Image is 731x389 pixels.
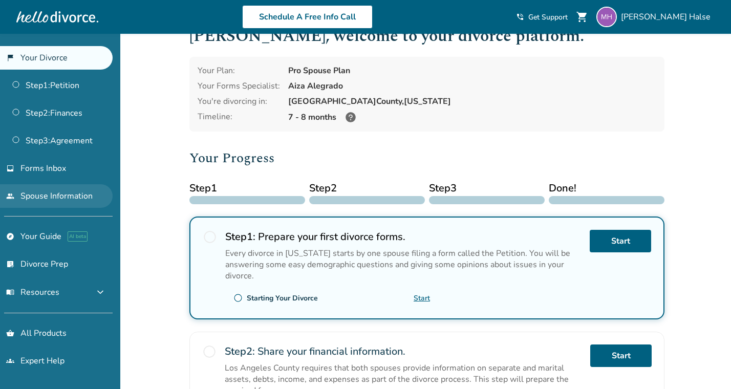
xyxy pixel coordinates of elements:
div: Aiza Alegrado [288,80,656,92]
div: You're divorcing in: [198,96,280,107]
img: michaelakristenhalse@gmail.com [596,7,617,27]
span: phone_in_talk [516,13,524,21]
a: Start [414,293,430,303]
span: Get Support [528,12,568,22]
span: explore [6,232,14,241]
div: Your Forms Specialist: [198,80,280,92]
span: AI beta [68,231,88,242]
span: Step 1 [189,181,305,196]
span: people [6,192,14,200]
span: list_alt_check [6,260,14,268]
div: Pro Spouse Plan [288,65,656,76]
span: [PERSON_NAME] Halse [621,11,715,23]
div: Timeline: [198,111,280,123]
span: radio_button_unchecked [203,230,217,244]
span: inbox [6,164,14,172]
strong: Step 2 : [225,344,255,358]
strong: Step 1 : [225,230,255,244]
span: Step 2 [309,181,425,196]
div: Starting Your Divorce [247,293,318,303]
div: 7 - 8 months [288,111,656,123]
span: Resources [6,287,59,298]
a: Schedule A Free Info Call [242,5,373,29]
a: phone_in_talkGet Support [516,12,568,22]
p: Every divorce in [US_STATE] starts by one spouse filing a form called the Petition. You will be a... [225,248,582,282]
span: menu_book [6,288,14,296]
a: Start [590,344,652,367]
div: Your Plan: [198,65,280,76]
span: groups [6,357,14,365]
span: radio_button_unchecked [202,344,217,359]
span: Step 3 [429,181,545,196]
div: [GEOGRAPHIC_DATA] County, [US_STATE] [288,96,656,107]
h2: Share your financial information. [225,344,582,358]
a: Start [590,230,651,252]
h2: Your Progress [189,148,664,168]
span: Done! [549,181,664,196]
span: shopping_basket [6,329,14,337]
span: radio_button_unchecked [233,293,243,302]
h2: Prepare your first divorce forms. [225,230,582,244]
span: Forms Inbox [20,163,66,174]
span: shopping_cart [576,11,588,23]
iframe: Chat Widget [680,340,731,389]
span: expand_more [94,286,106,298]
span: flag_2 [6,54,14,62]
